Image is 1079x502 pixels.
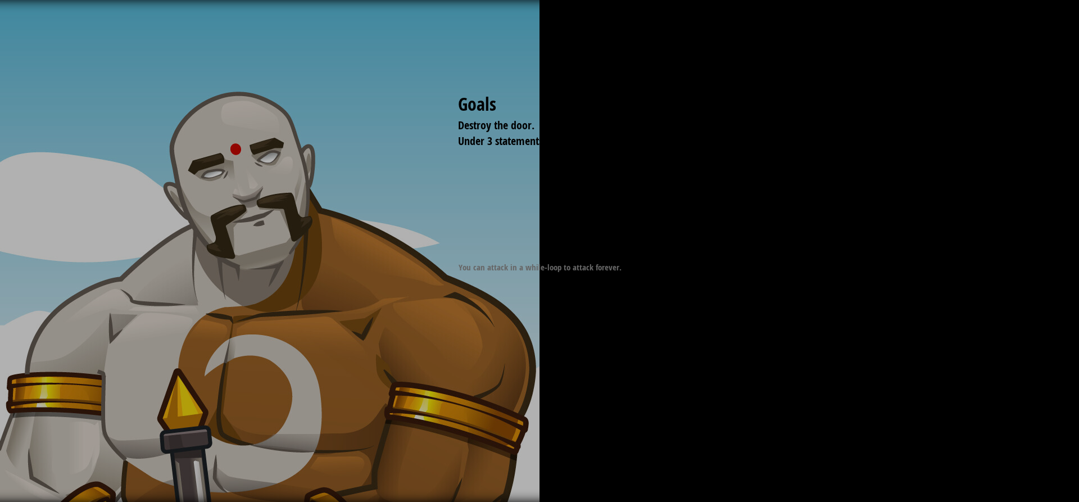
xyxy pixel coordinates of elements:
li: Destroy the door. [444,117,618,134]
span: Under 3 statements. [458,133,546,148]
div: Goals [458,92,621,117]
span: Destroy the door. [458,117,534,133]
li: Under 3 statements. [444,133,618,150]
p: You can attack in a while-loop to attack forever. [427,261,652,273]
